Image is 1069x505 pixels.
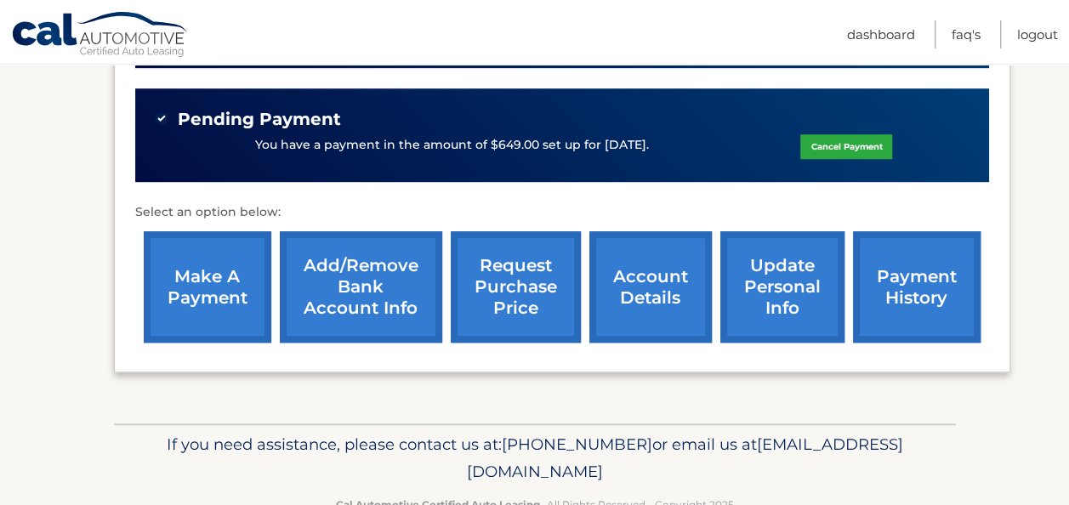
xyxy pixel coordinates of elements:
a: payment history [853,231,981,343]
span: [PHONE_NUMBER] [502,434,652,454]
a: Cal Automotive [11,11,190,60]
a: Dashboard [847,20,915,48]
a: request purchase price [451,231,581,343]
a: account details [589,231,712,343]
a: Cancel Payment [800,134,892,159]
span: Pending Payment [178,109,341,130]
a: Add/Remove bank account info [280,231,442,343]
a: Logout [1017,20,1058,48]
a: update personal info [720,231,844,343]
p: Select an option below: [135,202,989,223]
a: FAQ's [952,20,981,48]
a: make a payment [144,231,271,343]
img: check-green.svg [156,112,168,124]
span: [EMAIL_ADDRESS][DOMAIN_NAME] [467,434,903,481]
p: If you need assistance, please contact us at: or email us at [125,431,945,485]
p: You have a payment in the amount of $649.00 set up for [DATE]. [255,136,649,155]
